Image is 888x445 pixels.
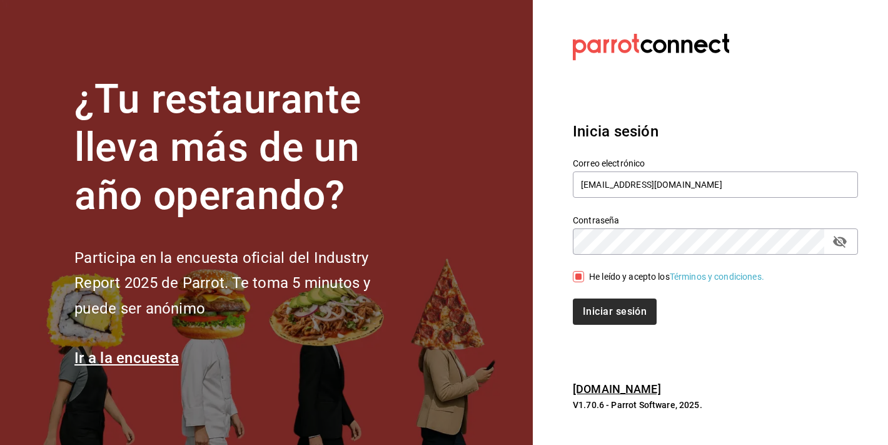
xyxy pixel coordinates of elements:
[573,399,858,411] p: V1.70.6 - Parrot Software, 2025.
[573,382,661,396] a: [DOMAIN_NAME]
[573,159,858,168] label: Correo electrónico
[589,270,764,284] div: He leído y acepto los
[573,120,858,143] h3: Inicia sesión
[573,171,858,198] input: Ingresa tu correo electrónico
[74,76,412,220] h1: ¿Tu restaurante lleva más de un año operando?
[573,299,657,325] button: Iniciar sesión
[670,272,764,282] a: Términos y condiciones.
[74,349,179,367] a: Ir a la encuesta
[829,231,850,252] button: passwordField
[74,245,412,322] h2: Participa en la encuesta oficial del Industry Report 2025 de Parrot. Te toma 5 minutos y puede se...
[573,216,858,225] label: Contraseña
